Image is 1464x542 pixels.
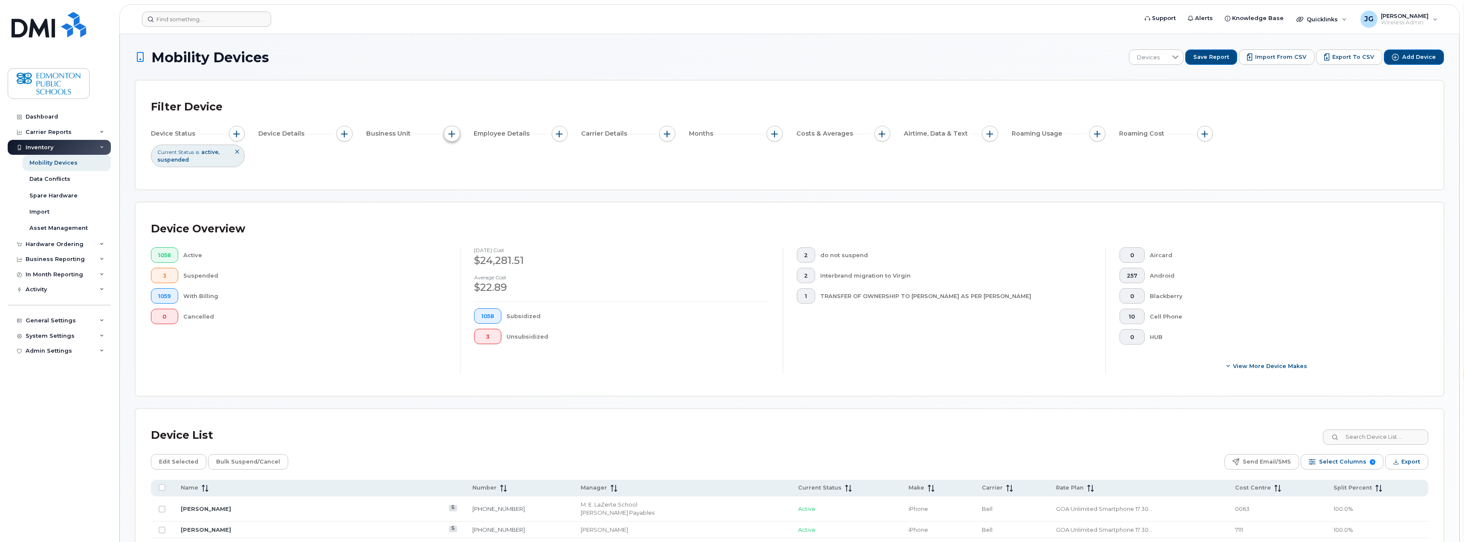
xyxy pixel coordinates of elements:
[796,129,856,138] span: Costs & Averages
[1150,288,1415,304] div: Blackberry
[982,505,992,512] span: Bell
[1056,526,1152,533] span: GOA Unlimited Smartphone 17 30D
[982,484,1003,492] span: Carrier
[183,288,447,304] div: With Billing
[581,509,782,517] div: [PERSON_NAME] Payables
[201,149,220,155] span: active
[1301,454,1383,470] button: Select Columns 9
[797,288,815,304] button: 1
[581,501,782,509] div: M. E. LaZerte School
[797,247,815,263] button: 2
[1056,505,1152,512] span: GOA Unlimited Smartphone 17 30D
[181,505,231,512] a: [PERSON_NAME]
[1233,362,1307,370] span: View More Device Makes
[474,253,769,268] div: $24,281.51
[798,526,816,533] span: Active
[1150,268,1415,283] div: Android
[1127,272,1137,279] span: 257
[908,505,928,512] span: iPhone
[804,293,808,300] span: 1
[181,526,231,533] a: [PERSON_NAME]
[1127,334,1137,341] span: 0
[1323,429,1428,445] input: Search Device List ...
[1334,505,1353,512] span: 100.0%
[1120,329,1145,345] button: 0
[1402,53,1436,61] span: Add Device
[158,293,171,300] span: 1059
[804,252,808,259] span: 2
[1235,505,1250,512] span: 0063
[151,309,178,324] button: 0
[1316,49,1382,65] button: Export to CSV
[1385,454,1428,470] button: Export
[581,129,630,138] span: Carrier Details
[798,505,816,512] span: Active
[449,505,457,511] a: View Last Bill
[982,526,992,533] span: Bell
[1370,459,1375,465] span: 9
[820,288,1092,304] div: TRANSFER OF OWNERSHIP TO [PERSON_NAME] AS PER [PERSON_NAME]
[581,526,782,534] div: [PERSON_NAME]
[151,288,178,304] button: 1059
[183,309,447,324] div: Cancelled
[1243,455,1291,468] span: Send Email/SMS
[1120,358,1415,374] button: View More Device Makes
[1255,53,1306,61] span: Import from CSV
[474,308,501,324] button: 1058
[908,484,924,492] span: Make
[472,484,497,492] span: Number
[506,329,770,344] div: Unsubsidized
[151,454,206,470] button: Edit Selected
[366,129,413,138] span: Business Unit
[904,129,970,138] span: Airtime, Data & Text
[804,272,808,279] span: 2
[208,454,288,470] button: Bulk Suspend/Cancel
[820,268,1092,283] div: Interbrand migration to Virgin
[1401,455,1420,468] span: Export
[151,424,213,446] div: Device List
[196,148,199,156] span: is
[151,247,178,263] button: 1058
[1012,129,1065,138] span: Roaming Usage
[581,484,607,492] span: Manager
[159,455,198,468] span: Edit Selected
[183,268,447,283] div: Suspended
[1127,313,1137,320] span: 10
[481,313,494,320] span: 1058
[151,218,245,240] div: Device Overview
[1150,309,1415,324] div: Cell Phone
[474,247,769,253] h4: [DATE] cost
[474,329,501,344] button: 3
[820,247,1092,263] div: do not suspend
[1127,252,1137,259] span: 0
[1129,50,1167,65] span: Devices
[151,268,178,283] button: 3
[1119,129,1167,138] span: Roaming Cost
[1334,526,1353,533] span: 100.0%
[1056,484,1084,492] span: Rate Plan
[183,247,447,263] div: Active
[474,129,532,138] span: Employee Details
[481,333,494,340] span: 3
[689,129,716,138] span: Months
[1239,49,1314,65] button: Import from CSV
[1332,53,1374,61] span: Export to CSV
[449,526,457,532] a: View Last Bill
[151,129,198,138] span: Device Status
[472,526,525,533] a: [PHONE_NUMBER]
[472,505,525,512] a: [PHONE_NUMBER]
[798,484,842,492] span: Current Status
[1120,268,1145,283] button: 257
[474,275,769,280] h4: Average cost
[1319,455,1366,468] span: Select Columns
[216,455,280,468] span: Bulk Suspend/Cancel
[506,308,770,324] div: Subsidized
[181,484,198,492] span: Name
[1120,288,1145,304] button: 0
[157,157,189,163] span: suspended
[1235,484,1271,492] span: Cost Centre
[1127,293,1137,300] span: 0
[1224,454,1299,470] button: Send Email/SMS
[797,268,815,283] button: 2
